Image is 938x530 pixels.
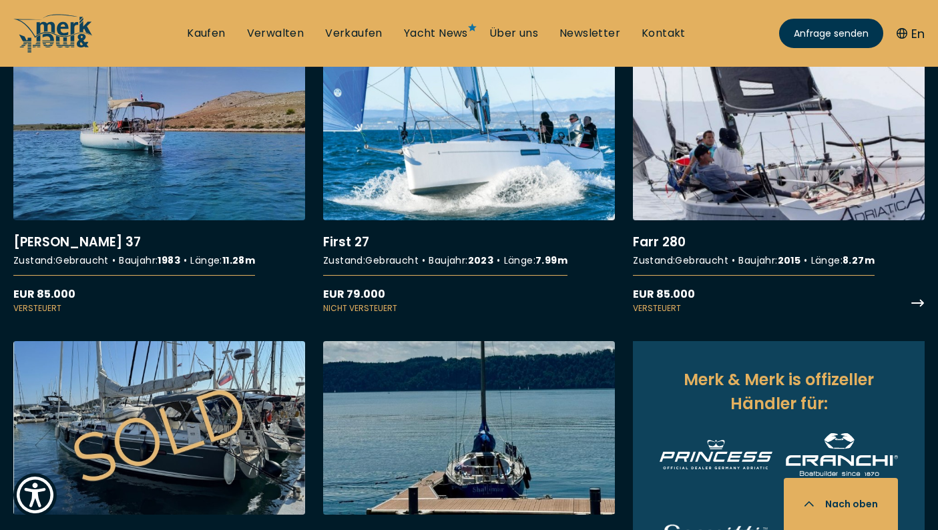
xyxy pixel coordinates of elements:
button: En [897,25,925,43]
a: Verkaufen [325,26,383,41]
a: Über uns [489,26,538,41]
a: Kaufen [187,26,225,41]
button: Nach oben [784,478,898,530]
a: Anfrage senden [779,19,883,48]
span: Anfrage senden [794,27,869,41]
a: Kontakt [642,26,686,41]
a: Verwalten [247,26,304,41]
img: Cranchi [786,433,898,475]
h2: Merk & Merk is offizeller Händler für: [660,368,898,416]
a: More details about[PERSON_NAME] 37 [13,47,305,314]
img: Princess Yachts [660,440,772,469]
a: More details aboutFarr 280 [633,47,925,314]
button: Show Accessibility Preferences [13,473,57,517]
a: More details aboutFirst 27 [323,47,615,314]
a: Newsletter [559,26,620,41]
a: Yacht News [404,26,468,41]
